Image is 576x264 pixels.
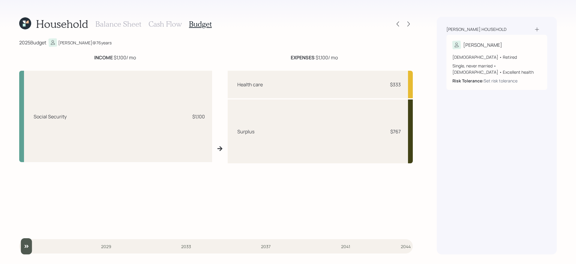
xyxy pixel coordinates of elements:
[94,54,113,61] b: INCOME
[237,81,263,88] div: Health care
[237,128,254,135] div: Surplus
[484,78,517,84] div: Set risk tolerance
[192,113,205,120] div: $1,100
[291,54,338,61] div: $1,100 / mo
[36,17,88,30] h1: Household
[189,20,212,28] h3: Budget
[94,54,136,61] div: $1,100 / mo
[390,81,401,88] div: $333
[446,26,506,32] div: [PERSON_NAME] household
[19,39,46,46] div: 2025 Budget
[452,63,541,75] div: Single, never married • [DEMOGRAPHIC_DATA] • Excellent health
[291,54,315,61] b: EXPENSES
[390,128,401,135] div: $767
[148,20,182,28] h3: Cash Flow
[95,20,141,28] h3: Balance Sheet
[452,54,541,60] div: [DEMOGRAPHIC_DATA] • Retired
[463,41,502,49] div: [PERSON_NAME]
[58,40,112,46] div: [PERSON_NAME] @ 76 years
[452,78,484,84] b: Risk Tolerance:
[34,113,67,120] div: Social Security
